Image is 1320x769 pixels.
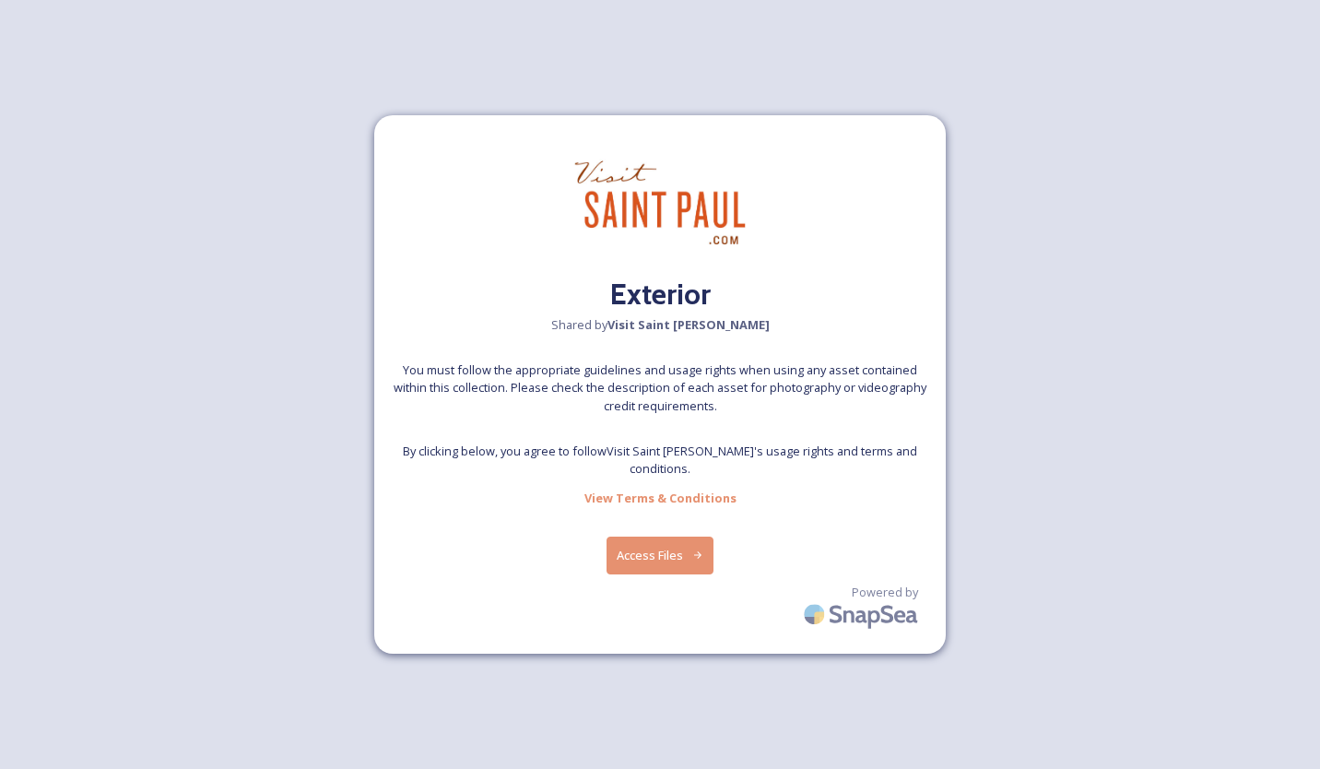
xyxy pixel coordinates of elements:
a: View Terms & Conditions [584,487,737,509]
span: Shared by [551,316,770,334]
h2: Exterior [610,272,711,316]
button: Access Files [607,537,714,574]
span: Powered by [852,584,918,601]
strong: View Terms & Conditions [584,490,737,506]
span: You must follow the appropriate guidelines and usage rights when using any asset contained within... [393,361,927,415]
span: By clicking below, you agree to follow Visit Saint [PERSON_NAME] 's usage rights and terms and co... [393,443,927,478]
img: visit_sp.jpg [568,134,752,273]
strong: Visit Saint [PERSON_NAME] [607,316,770,333]
img: SnapSea Logo [798,593,927,636]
